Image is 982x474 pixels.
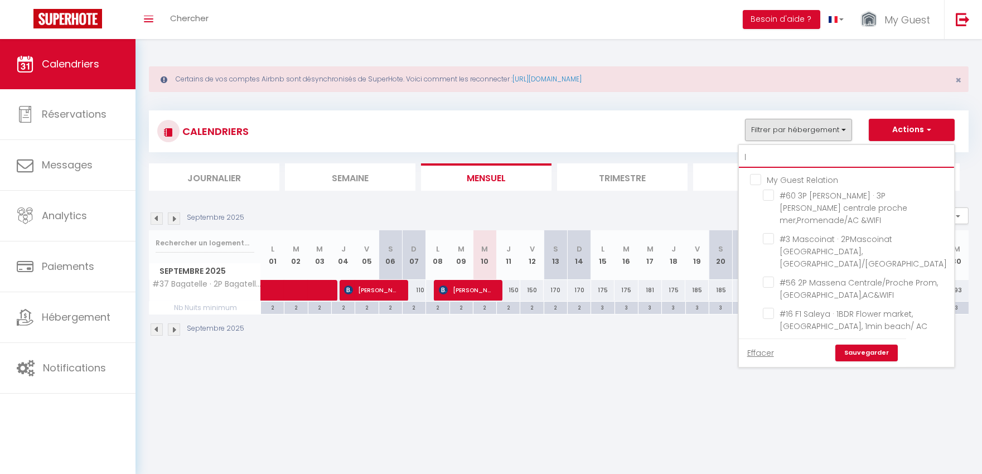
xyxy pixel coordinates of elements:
[647,244,654,254] abbr: M
[693,163,824,191] li: Tâches
[733,230,756,280] th: 21
[955,73,961,87] span: ×
[151,280,263,288] span: #37 Bagatelle · 2P Bagatelle, promenade, front mer/Balcon & Clim
[261,302,284,312] div: 2
[481,244,488,254] abbr: M
[860,10,877,30] img: ...
[718,244,723,254] abbr: S
[568,302,591,312] div: 2
[308,302,331,312] div: 2
[449,230,473,280] th: 09
[638,302,661,312] div: 3
[743,10,820,29] button: Besoin d'aide ?
[439,279,494,301] span: [PERSON_NAME]
[332,302,355,312] div: 2
[662,280,685,301] div: 175
[379,302,402,312] div: 2
[42,259,94,273] span: Paiements
[450,302,473,312] div: 2
[780,277,938,301] span: #56 2P Massena Centrale/Proche Prom,[GEOGRAPHIC_DATA],AC&WIFI
[638,230,662,280] th: 17
[568,230,591,280] th: 14
[42,57,99,71] span: Calendriers
[591,302,614,312] div: 3
[293,244,299,254] abbr: M
[520,230,544,280] th: 12
[497,230,520,280] th: 11
[42,209,87,223] span: Analytics
[685,230,709,280] th: 19
[43,361,106,375] span: Notifications
[426,230,449,280] th: 08
[738,144,955,368] div: Filtrer par hébergement
[954,244,960,254] abbr: M
[458,244,465,254] abbr: M
[520,280,544,301] div: 150
[412,244,417,254] abbr: D
[615,230,638,280] th: 16
[530,244,535,254] abbr: V
[745,119,852,141] button: Filtrer par hébergement
[638,280,662,301] div: 181
[709,230,732,280] th: 20
[739,148,954,168] input: Rechercher un logement...
[149,66,969,92] div: Certains de vos comptes Airbnb sont désynchronisés de SuperHote. Voici comment les reconnecter :
[271,244,274,254] abbr: L
[553,244,558,254] abbr: S
[747,347,774,359] a: Effacer
[945,280,969,301] div: 193
[421,163,552,191] li: Mensuel
[780,234,947,269] span: #3 Mascoinat · 2PMascoinat [GEOGRAPHIC_DATA],[GEOGRAPHIC_DATA]/[GEOGRAPHIC_DATA]
[512,74,582,84] a: [URL][DOMAIN_NAME]
[835,345,898,361] a: Sauvegarder
[284,230,308,280] th: 02
[686,302,709,312] div: 3
[780,190,907,226] span: #60 3P [PERSON_NAME] · 3P [PERSON_NAME] centrale proche mer,Promenade/AC &WIFI
[591,230,615,280] th: 15
[623,244,630,254] abbr: M
[149,302,260,314] span: Nb Nuits minimum
[497,302,520,312] div: 2
[956,12,970,26] img: logout
[497,280,520,301] div: 150
[615,280,638,301] div: 175
[284,302,307,312] div: 2
[869,119,955,141] button: Actions
[591,280,615,301] div: 175
[473,302,496,312] div: 2
[402,280,425,301] div: 110
[42,158,93,172] span: Messages
[379,230,402,280] th: 06
[780,308,927,332] span: #16 F1 Saleya · 1BDR Flower market, [GEOGRAPHIC_DATA], 1min beach/ AC
[473,230,496,280] th: 10
[436,244,439,254] abbr: L
[544,280,567,301] div: 170
[695,244,700,254] abbr: V
[884,13,930,27] span: My Guest
[568,280,591,301] div: 170
[9,4,42,38] button: Ouvrir le widget de chat LiveChat
[341,244,346,254] abbr: J
[149,163,279,191] li: Journalier
[544,230,567,280] th: 13
[544,302,567,312] div: 2
[662,302,685,312] div: 3
[601,244,604,254] abbr: L
[709,302,732,312] div: 3
[187,323,244,334] p: Septembre 2025
[557,163,688,191] li: Trimestre
[33,9,102,28] img: Super Booking
[506,244,511,254] abbr: J
[308,230,331,280] th: 03
[344,279,399,301] span: [PERSON_NAME]
[671,244,676,254] abbr: J
[945,302,969,312] div: 3
[187,212,244,223] p: Septembre 2025
[364,244,369,254] abbr: V
[156,233,254,253] input: Rechercher un logement...
[388,244,393,254] abbr: S
[355,302,378,312] div: 2
[42,107,107,121] span: Réservations
[402,230,425,280] th: 07
[945,230,969,280] th: 30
